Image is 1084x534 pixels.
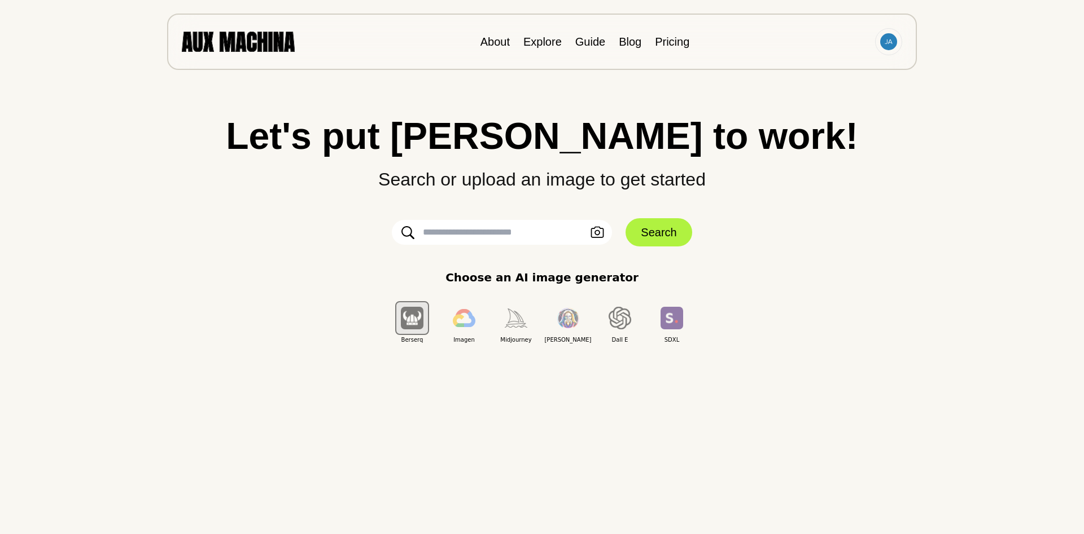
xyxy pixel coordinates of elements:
[505,308,527,327] img: Midjourney
[453,309,475,327] img: Imagen
[182,32,295,51] img: AUX MACHINA
[655,36,689,48] a: Pricing
[23,155,1061,193] p: Search or upload an image to get started
[609,307,631,329] img: Dall E
[490,336,542,344] span: Midjourney
[619,36,641,48] a: Blog
[523,36,562,48] a: Explore
[386,336,438,344] span: Berserq
[646,336,698,344] span: SDXL
[542,336,594,344] span: [PERSON_NAME]
[438,336,490,344] span: Imagen
[661,307,683,329] img: SDXL
[626,218,692,246] button: Search
[880,33,897,50] img: Avatar
[23,117,1061,155] h1: Let's put [PERSON_NAME] to work!
[557,308,579,329] img: Leonardo
[401,307,423,329] img: Berserq
[480,36,510,48] a: About
[445,269,639,286] p: Choose an AI image generator
[575,36,605,48] a: Guide
[594,336,646,344] span: Dall E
